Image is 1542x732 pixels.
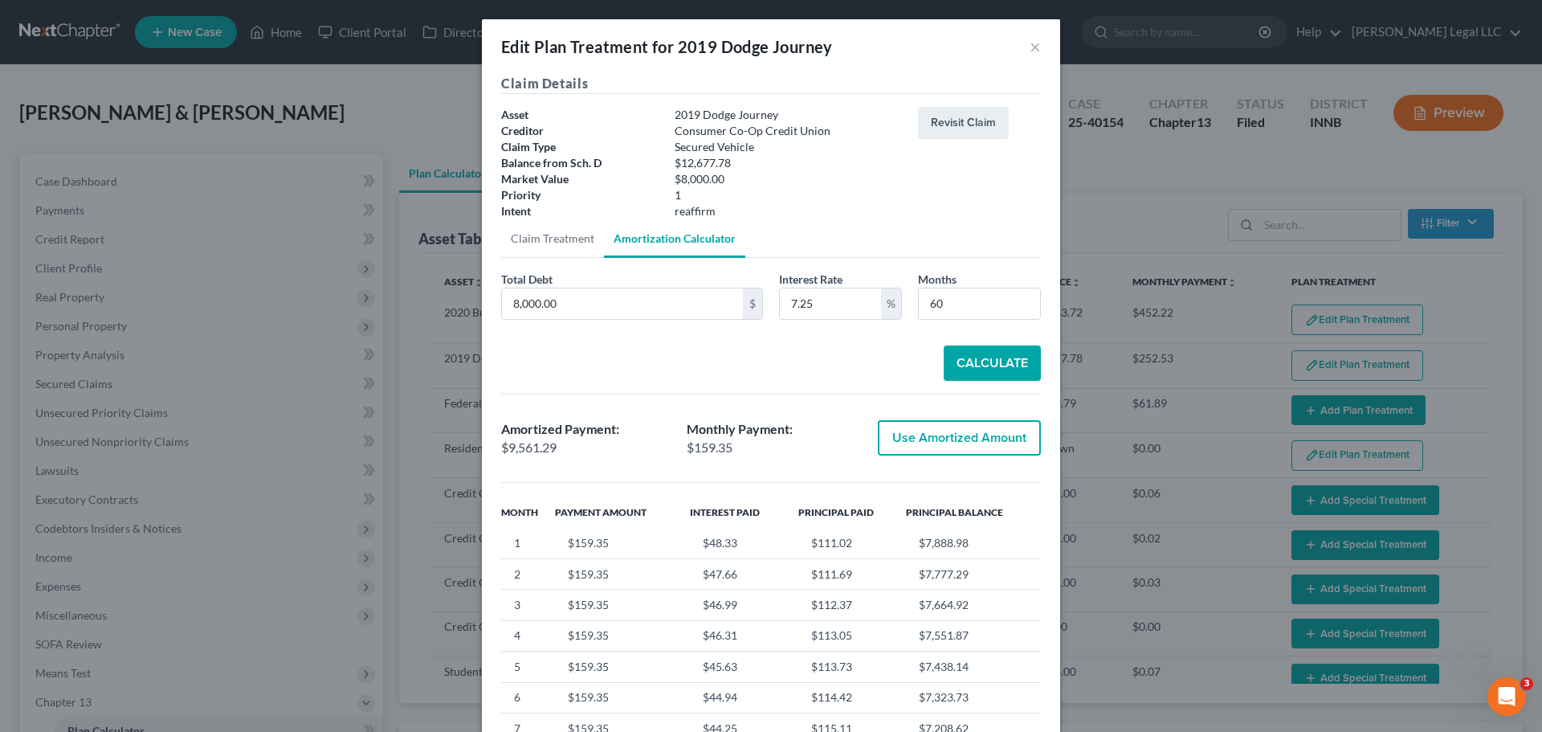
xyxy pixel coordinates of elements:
div: Market Value [493,171,667,187]
td: $46.31 [690,620,798,651]
td: $7,551.87 [906,620,1041,651]
td: 2 [501,558,555,589]
td: 3 [501,590,555,620]
button: Calculate [944,346,1041,381]
span: 3 [1520,677,1533,690]
div: Intent [493,203,667,219]
td: $159.35 [555,528,690,558]
div: Creditor [493,123,667,139]
h5: Claim Details [501,74,1041,94]
div: $12,677.78 [667,155,910,171]
div: reaffirm [667,203,910,219]
td: $113.73 [798,652,906,682]
td: 5 [501,652,555,682]
button: Use Amortized Amount [878,420,1041,456]
div: $159.35 [687,439,856,457]
label: Months [918,271,957,288]
td: $111.69 [798,558,906,589]
div: Amortized Payment: [501,420,671,439]
label: Total Debt [501,271,553,288]
div: 2019 Dodge Journey [667,107,910,123]
div: Edit Plan Treatment for 2019 Dodge Journey [501,35,833,58]
td: $7,777.29 [906,558,1041,589]
button: × [1030,37,1041,56]
div: 1 [667,187,910,203]
td: 6 [501,682,555,713]
div: $9,561.29 [501,439,671,457]
button: Revisit Claim [918,107,1009,139]
td: $112.37 [798,590,906,620]
td: $159.35 [555,652,690,682]
div: $ [743,288,762,319]
td: $46.99 [690,590,798,620]
td: $159.35 [555,682,690,713]
td: $7,888.98 [906,528,1041,558]
td: $7,664.92 [906,590,1041,620]
div: Monthly Payment: [687,420,856,439]
div: Balance from Sch. D [493,155,667,171]
div: Secured Vehicle [667,139,910,155]
td: $47.66 [690,558,798,589]
th: Principal Balance [906,496,1041,528]
div: Consumer Co-Op Credit Union [667,123,910,139]
div: Claim Type [493,139,667,155]
div: Asset [493,107,667,123]
a: Claim Treatment [501,219,604,258]
td: $7,438.14 [906,652,1041,682]
th: Principal Paid [798,496,906,528]
input: 5 [780,288,881,319]
th: Payment Amount [555,496,690,528]
td: $44.94 [690,682,798,713]
td: $159.35 [555,558,690,589]
td: 4 [501,620,555,651]
th: Interest Paid [690,496,798,528]
label: Interest Rate [779,271,842,288]
th: Month [501,496,555,528]
td: 1 [501,528,555,558]
td: $7,323.73 [906,682,1041,713]
td: $159.35 [555,590,690,620]
td: $111.02 [798,528,906,558]
div: Priority [493,187,667,203]
td: $113.05 [798,620,906,651]
a: Amortization Calculator [604,219,745,258]
td: $159.35 [555,620,690,651]
td: $45.63 [690,652,798,682]
input: 60 [919,288,1040,319]
iframe: Intercom live chat [1487,677,1526,716]
td: $114.42 [798,682,906,713]
div: % [881,288,901,319]
td: $48.33 [690,528,798,558]
div: $8,000.00 [667,171,910,187]
input: 10,000.00 [502,288,743,319]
